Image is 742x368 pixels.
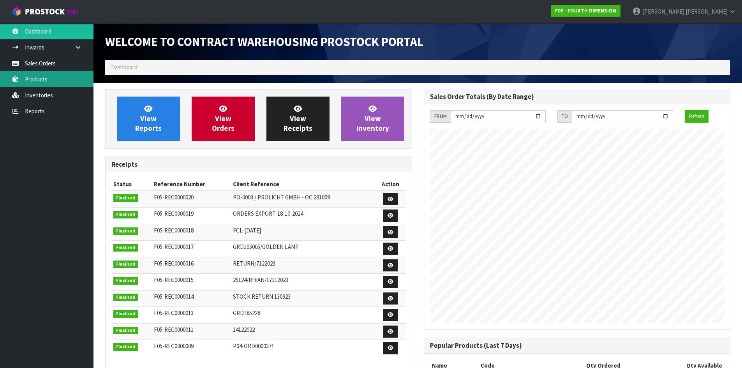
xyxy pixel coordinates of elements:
span: F05-REC0000011 [154,326,194,333]
th: Action [375,178,406,190]
span: Finalised [113,310,138,318]
a: ViewInventory [341,97,404,141]
span: Finalised [113,244,138,252]
span: 25124/RHIAN/17112023 [233,276,288,283]
div: FROM [430,110,451,123]
span: Finalised [113,277,138,285]
span: Welcome to Contract Warehousing ProStock Portal [105,34,423,49]
strong: F05 - FOURTH DIMENSION [555,7,616,14]
span: Finalised [113,343,138,351]
span: View Inventory [356,104,389,133]
span: F05-REC0000017 [154,243,194,250]
span: Finalised [113,261,138,268]
span: F05-REC0000014 [154,293,194,300]
span: F05-REC0000016 [154,260,194,267]
span: GRD185228 [233,309,260,317]
span: F05-REC0000018 [154,227,194,234]
span: STOCK RETURN 130923 [233,293,291,300]
a: ViewOrders [192,97,255,141]
span: P04-ORD0000371 [233,342,274,350]
span: Finalised [113,194,138,202]
span: Finalised [113,327,138,335]
span: F05-REC0000019 [154,210,194,217]
a: ViewReports [117,97,180,141]
th: Reference Number [152,178,231,190]
span: View Receipts [284,104,312,133]
span: [PERSON_NAME] [642,8,684,15]
div: TO [557,110,572,123]
th: Status [111,178,152,190]
span: F05-REC0000020 [154,194,194,201]
span: ORDERS EXPORT-18-10-2024 [233,210,303,217]
small: WMS [66,9,78,16]
span: ProStock [25,7,65,17]
span: PO-0003 / PROLICHT GMBH - OC 281009 [233,194,330,201]
th: Client Reference [231,178,375,190]
h3: Popular Products (Last 7 Days) [430,342,724,349]
span: Dashboard [111,63,137,71]
a: ViewReceipts [266,97,330,141]
span: F05-REC0000013 [154,309,194,317]
span: View Reports [135,104,162,133]
span: F05-REC0000015 [154,276,194,283]
h3: Receipts [111,161,406,168]
span: FCL-[DATE] [233,227,261,234]
img: cube-alt.png [12,7,21,16]
span: [PERSON_NAME] [686,8,728,15]
h3: Sales Order Totals (By Date Range) [430,93,724,100]
span: Finalised [113,211,138,218]
span: F05-REC0000009 [154,342,194,350]
span: GRD195005/GOLDEN LAMP [233,243,299,250]
span: RETURN/7122023 [233,260,275,267]
span: View Orders [212,104,234,133]
span: 14122022 [233,326,255,333]
button: Refresh [685,110,709,123]
span: Finalised [113,294,138,301]
span: Finalised [113,227,138,235]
